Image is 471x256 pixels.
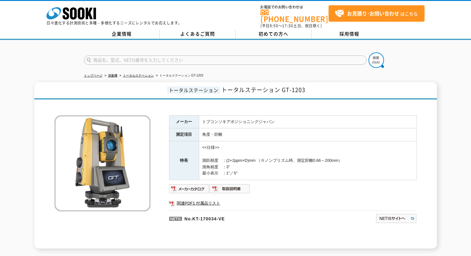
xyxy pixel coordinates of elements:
a: 企業情報 [84,29,160,39]
td: 角度・距離 [199,128,416,141]
a: [PHONE_NUMBER] [260,10,329,22]
th: 特長 [169,141,199,180]
a: トータルステーション [123,74,154,77]
a: お見積り･お問い合わせはこちら [329,5,425,22]
a: 採用情報 [312,29,387,39]
img: NETISサイトへ [376,214,417,223]
p: No.KT-170034-VE [169,210,316,225]
td: <<仕様>> 測距精度 ：(2+2ppm×D)mm （※ノンプリズム時、測定距離0.66～200mm） 測角精度 ：3" 最小表示 ：1"／5" [199,141,416,180]
a: 取扱説明書 [210,188,250,192]
span: はこちら [335,9,418,18]
span: 17:30 [282,23,293,29]
a: 測量機 [108,74,117,77]
th: メーカー [169,115,199,128]
a: メーカーカタログ [169,188,210,192]
span: トータルステーション GT-1203 [221,86,305,94]
li: トータルステーション GT-1203 [155,73,203,79]
span: 8:50 [270,23,278,29]
a: よくあるご質問 [160,29,236,39]
input: 商品名、型式、NETIS番号を入力してください [84,55,367,65]
a: 関連PDF1 付属品リスト [169,199,417,207]
img: メーカーカタログ [169,184,210,194]
th: 測定項目 [169,128,199,141]
span: 初めての方へ [259,30,288,37]
strong: お見積り･お問い合わせ [347,10,399,17]
p: 日々進化する計測技術と多種・多様化するニーズにレンタルでお応えします。 [46,21,182,25]
td: トプコンソキアポジショニングジャパン [199,115,416,128]
img: トータルステーション GT-1203 [55,115,150,211]
img: 取扱説明書 [210,184,250,194]
img: btn_search.png [369,52,384,68]
a: トップページ [84,74,102,77]
span: (平日 ～ 土日、祝日除く) [260,23,322,29]
span: トータルステーション [167,86,220,94]
a: 初めての方へ [236,29,312,39]
span: お電話でのお問い合わせは [260,5,329,9]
